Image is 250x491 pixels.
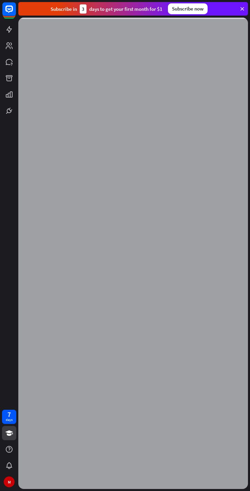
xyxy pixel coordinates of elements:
div: Subscribe now [168,3,208,14]
div: M [4,476,15,487]
div: Subscribe in days to get your first month for $1 [51,4,162,14]
div: 7 [7,411,11,418]
div: 3 [80,4,86,14]
div: days [6,418,13,422]
a: 7 days [2,410,16,424]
